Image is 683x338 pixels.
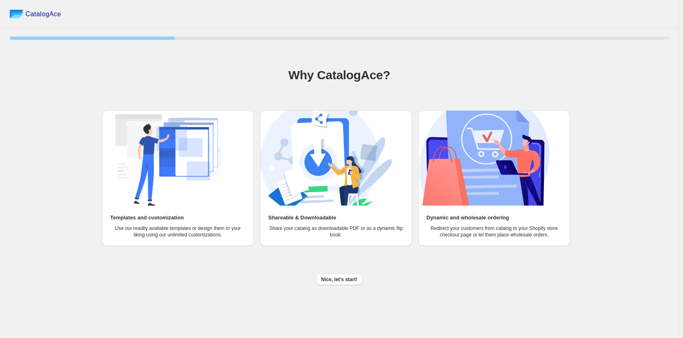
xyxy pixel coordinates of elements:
[268,214,336,222] h2: Shareable & Downloadable
[102,110,234,206] img: Templates and customization
[110,225,246,238] p: Use our readily available templates or design them to your liking using our unlimited customizati...
[268,225,404,238] p: Share your catalog as downloadable PDF or as a dynamic flip book.
[10,67,669,83] h1: Why CatalogAce?
[10,10,24,18] img: catalog ace
[321,276,357,283] span: Nice, let's start!
[426,225,562,238] p: Redirect your customers from catalog to your Shopify store checkout page or let them place wholes...
[26,10,61,18] span: CatalogAce
[426,214,509,222] h2: Dynamic and wholesale ordering
[110,214,184,222] h2: Templates and customization
[418,110,550,206] img: Dynamic and wholesale ordering
[316,274,362,285] button: Nice, let's start!
[260,110,392,206] img: Shareable & Downloadable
